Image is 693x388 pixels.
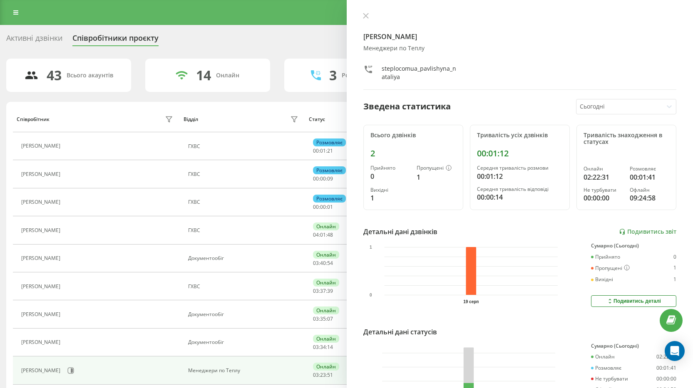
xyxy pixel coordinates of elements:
div: : : [313,260,333,266]
span: 00 [313,175,319,182]
text: 1 [370,245,372,250]
span: 03 [313,287,319,294]
span: 03 [313,371,319,378]
div: Онлайн [591,354,615,360]
span: 37 [320,287,326,294]
div: Активні дзвінки [6,34,62,47]
div: Вихідні [591,277,613,282]
div: 1 [673,277,676,282]
div: 0 [370,171,410,181]
div: Пропущені [591,265,630,272]
span: 01 [320,231,326,238]
span: 03 [313,315,319,322]
span: 00 [313,203,319,210]
div: 00:00:14 [477,192,563,202]
div: 2 [370,148,456,158]
div: Подивитись деталі [606,298,661,304]
div: Тривалість усіх дзвінків [477,132,563,139]
div: Не турбувати [591,376,628,382]
div: Розмовляє [313,195,346,203]
div: Онлайн [313,306,339,314]
div: Розмовляє [591,365,621,371]
span: 35 [320,315,326,322]
div: 00:01:41 [656,365,676,371]
div: : : [313,288,333,294]
div: : : [313,316,333,322]
div: Open Intercom Messenger [665,341,685,361]
div: Документообіг [188,311,301,317]
span: 00 [313,147,319,154]
h4: [PERSON_NAME] [363,32,677,42]
div: 00:01:12 [477,148,563,158]
div: Документообіг [188,339,301,345]
div: Середня тривалість розмови [477,165,563,171]
div: Співробітник [17,116,50,122]
div: 00:01:12 [477,171,563,181]
div: Всього дзвінків [370,132,456,139]
div: Онлайн [584,166,623,172]
span: 39 [327,287,333,294]
div: Документообіг [188,255,301,261]
div: 00:00:00 [656,376,676,382]
div: 1 [370,193,410,203]
span: 48 [327,231,333,238]
div: Онлайн [313,251,339,259]
div: Співробітники проєкту [72,34,159,47]
span: 00 [320,175,326,182]
div: [PERSON_NAME] [21,311,62,317]
div: ГХВС [188,284,301,289]
div: : : [313,204,333,210]
div: Вихідні [370,187,410,193]
div: steplocomua_pavlishyna_nataliya [382,64,457,81]
div: Пропущені [417,165,456,172]
div: Сумарно (Сьогодні) [591,343,676,349]
div: 3 [329,67,337,83]
button: Подивитись деталі [591,295,676,307]
div: Розмовляє [313,138,346,146]
div: Детальні дані статусів [363,327,437,337]
div: Середня тривалість відповіді [477,186,563,192]
div: [PERSON_NAME] [21,199,62,205]
div: : : [313,232,333,238]
div: : : [313,372,333,378]
span: 03 [313,259,319,267]
span: 01 [327,203,333,210]
div: Прийнято [591,254,620,260]
div: Розмовляє [630,166,669,172]
div: [PERSON_NAME] [21,227,62,233]
div: [PERSON_NAME] [21,255,62,261]
span: 03 [313,344,319,351]
div: Онлайн [313,222,339,230]
span: 21 [327,147,333,154]
span: 34 [320,344,326,351]
div: [PERSON_NAME] [21,339,62,345]
div: Сумарно (Сьогодні) [591,243,676,249]
div: ГХВС [188,227,301,233]
div: Всього акаунтів [67,72,113,79]
div: Офлайн [630,187,669,193]
div: 00:01:41 [630,172,669,182]
div: 09:24:58 [630,193,669,203]
div: Прийнято [370,165,410,171]
div: Тривалість знаходження в статусах [584,132,669,146]
div: Статус [309,116,325,122]
div: 02:22:31 [656,354,676,360]
div: Зведена статистика [363,100,451,113]
div: 1 [673,265,676,272]
div: [PERSON_NAME] [21,171,62,177]
div: 02:22:31 [584,172,623,182]
span: 07 [327,315,333,322]
div: Розмовляють [342,72,382,79]
div: [PERSON_NAME] [21,284,62,289]
span: 00 [320,203,326,210]
div: Не турбувати [584,187,623,193]
a: Подивитись звіт [619,228,676,235]
span: 40 [320,259,326,267]
span: 51 [327,371,333,378]
div: Онлайн [313,335,339,343]
text: 0 [370,293,372,297]
div: : : [313,148,333,154]
div: Детальні дані дзвінків [363,227,437,237]
div: ГХВС [188,199,301,205]
div: 1 [417,172,456,182]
